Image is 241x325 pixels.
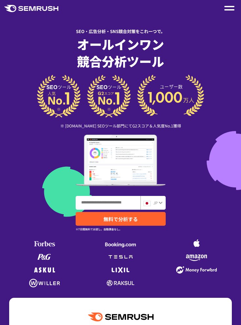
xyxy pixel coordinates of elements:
[88,313,154,321] img: Semrush
[76,212,166,226] a: 無料で分析する
[9,36,232,70] h1: オールインワン 競合分析ツール
[76,196,140,209] input: ドメイン、キーワードまたはURLを入力してください
[153,200,158,205] span: JP
[103,216,138,222] span: 無料で分析する
[9,123,232,129] div: ※ [DOMAIN_NAME] SEOツール部門にてG2スコア＆人気度No.1獲得
[9,23,232,34] div: SEO・広告分析・SNS競合対策をこれ一つで。
[76,226,122,232] small: ※7日間無料でお試し。自動課金なし。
